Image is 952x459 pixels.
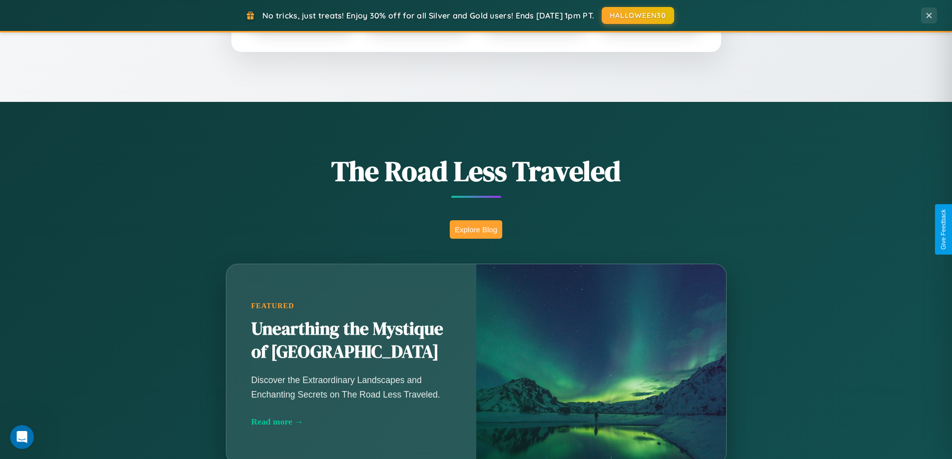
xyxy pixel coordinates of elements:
button: Explore Blog [450,220,502,239]
div: Give Feedback [940,209,947,250]
div: Featured [251,302,451,310]
iframe: Intercom live chat [10,425,34,449]
h1: The Road Less Traveled [176,152,776,190]
h2: Unearthing the Mystique of [GEOGRAPHIC_DATA] [251,318,451,364]
div: Read more → [251,417,451,427]
span: No tricks, just treats! Enjoy 30% off for all Silver and Gold users! Ends [DATE] 1pm PT. [262,10,594,20]
p: Discover the Extraordinary Landscapes and Enchanting Secrets on The Road Less Traveled. [251,373,451,401]
button: HALLOWEEN30 [602,7,674,24]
